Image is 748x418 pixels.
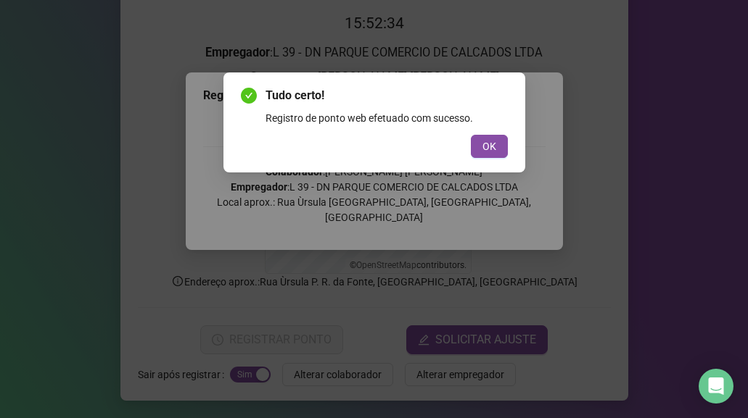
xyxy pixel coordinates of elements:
button: OK [471,135,508,158]
div: Open Intercom Messenger [699,369,733,404]
span: check-circle [241,88,257,104]
span: Tudo certo! [266,87,508,104]
span: OK [482,138,496,154]
div: Registro de ponto web efetuado com sucesso. [266,110,508,126]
